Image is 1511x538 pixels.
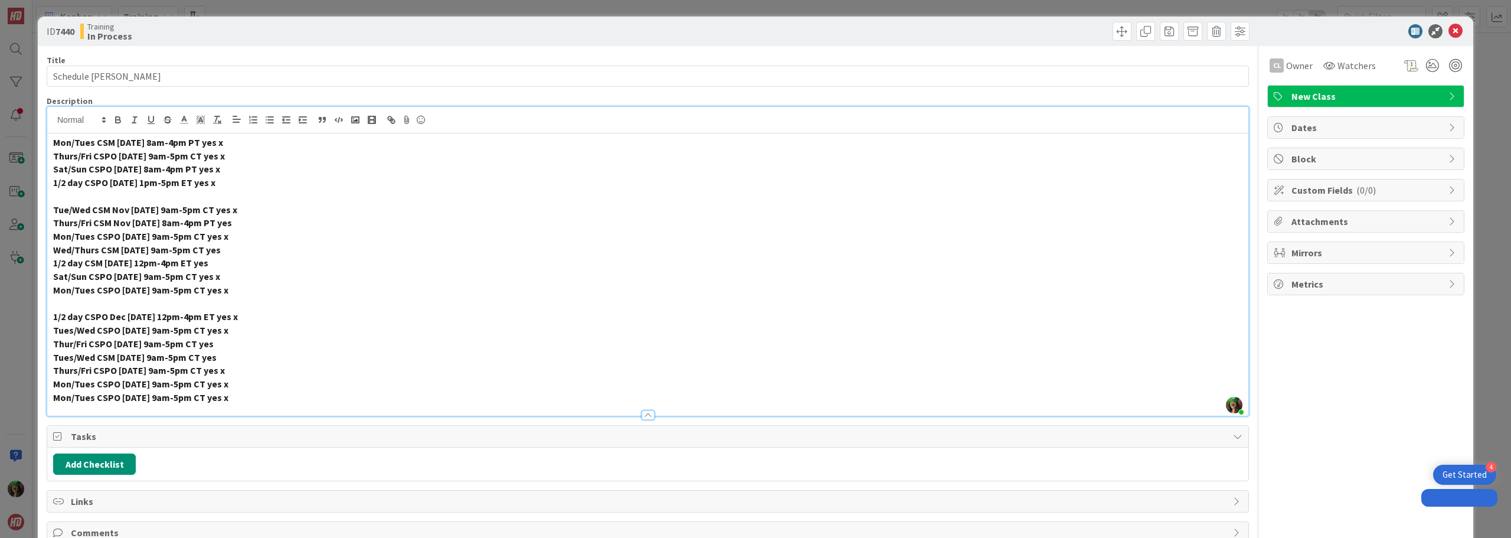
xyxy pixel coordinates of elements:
strong: 1/2 day CSM [DATE] 12pm-4pm ET yes [53,257,208,269]
span: Block [1291,152,1443,166]
strong: Tues/Wed CSPO [DATE] 9am-5pm CT yes x [53,324,228,336]
strong: Tues/Wed CSM [DATE] 9am-5pm CT yes [53,351,217,363]
strong: Thurs/Fri CSPO [DATE] 9am-5pm CT yes x [53,150,225,162]
strong: Wed/Thurs CSM [DATE] 9am-5pm CT yes [53,244,221,256]
strong: Mon/Tues CSM [DATE] 8am-4pm PT yes x [53,136,223,148]
strong: 1/2 day CSPO Dec [DATE] 12pm-4pm ET yes x [53,311,238,322]
span: Attachments [1291,214,1443,229]
span: Training [87,22,132,31]
strong: Mon/Tues CSPO [DATE] 9am-5pm CT yes x [53,378,228,390]
strong: Mon/Tues CSPO [DATE] 9am-5pm CT yes x [53,230,228,242]
strong: Thurs/Fri CSM Nov [DATE] 8am-4pm PT yes [53,217,232,229]
strong: Sat/Sun CSPO [DATE] 8am-4pm PT yes x [53,163,220,175]
strong: Tue/Wed CSM Nov [DATE] 9am-5pm CT yes x [53,204,237,216]
span: Metrics [1291,277,1443,291]
strong: Thur/Fri CSPO [DATE] 9am-5pm CT yes [53,338,214,350]
strong: Mon/Tues CSPO [DATE] 9am-5pm CT yes x [53,392,228,403]
strong: Mon/Tues CSPO [DATE] 9am-5pm CT yes x [53,284,228,296]
span: Description [47,96,93,106]
b: In Process [87,31,132,41]
div: CL [1270,58,1284,73]
div: 4 [1486,462,1496,472]
div: Get Started [1443,469,1487,481]
span: Mirrors [1291,246,1443,260]
button: Add Checklist [53,454,136,475]
strong: 1/2 day CSPO [DATE] 1pm-5pm ET yes x [53,177,215,188]
img: zMbp8UmSkcuFrGHA6WMwLokxENeDinhm.jpg [1226,397,1242,413]
strong: Thurs/Fri CSPO [DATE] 9am-5pm CT yes x [53,364,225,376]
span: Links [71,494,1227,508]
input: type card name here... [47,66,1249,87]
span: Custom Fields [1291,183,1443,197]
span: ( 0/0 ) [1356,184,1376,196]
b: 7440 [55,25,74,37]
div: Open Get Started checklist, remaining modules: 4 [1433,465,1496,485]
span: ID [47,24,74,38]
span: Tasks [71,429,1227,444]
span: Watchers [1337,58,1376,73]
label: Title [47,55,66,66]
span: Dates [1291,120,1443,135]
span: Owner [1286,58,1313,73]
strong: Sat/Sun CSPO [DATE] 9am-5pm CT yes x [53,270,220,282]
span: New Class [1291,89,1443,103]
